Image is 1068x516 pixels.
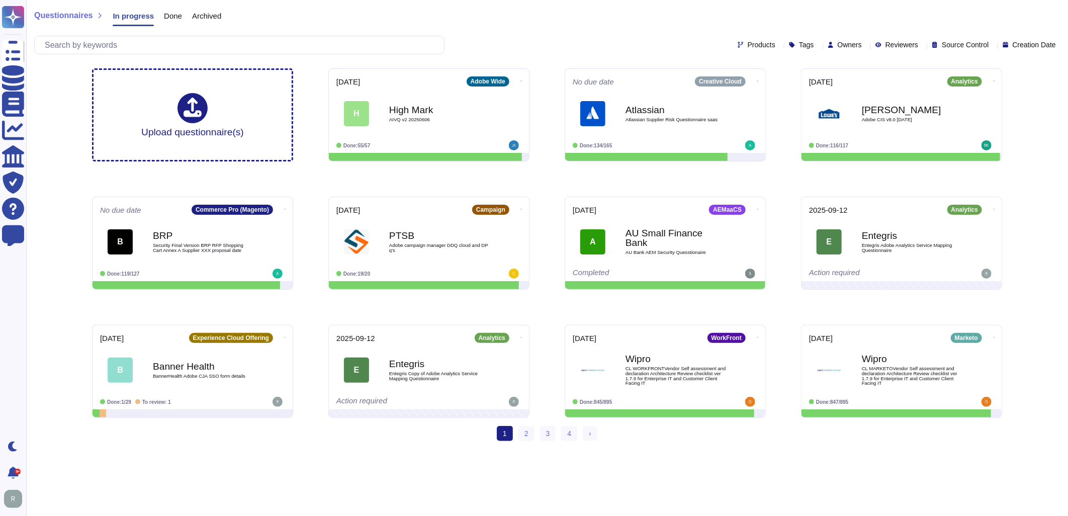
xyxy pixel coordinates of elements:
div: Creative Cloud [695,76,746,87]
img: Logo [344,229,369,254]
div: Action required [809,269,932,279]
span: Owners [838,41,862,48]
b: AU Small Finance Bank [626,228,726,247]
span: CL WORKFRONTVendor Self assessment and declaration Architecture Review checklist ver 1.7.9 for En... [626,366,726,385]
span: CL MARKETOVendor Self assessment and declaration Architecture Review checklist ver 1.7.9 for Ente... [862,366,962,385]
span: Archived [192,12,221,20]
span: No due date [573,78,614,85]
span: Security Final Version BRP RFP Shopping Cart Annex A Supplier XXX proposal date [153,243,253,252]
span: To review: 1 [142,399,171,405]
div: E [344,358,369,383]
span: Done: 847/895 [816,399,849,405]
span: Done: 1/29 [107,399,131,405]
a: 4 [561,426,577,441]
div: Marketo [951,333,982,343]
img: user [745,397,755,407]
span: Creation Date [1013,41,1056,48]
img: user [509,269,519,279]
img: user [745,140,755,150]
img: Logo [817,101,842,126]
img: Logo [817,358,842,383]
span: [DATE] [100,334,124,342]
span: Entegris Copy of Adobe Analytics Service Mapping Questionnaire [389,371,490,381]
b: Entegris [862,231,962,240]
span: 2025-09-12 [809,206,848,214]
a: 3 [540,426,556,441]
b: BRP [153,231,253,240]
span: Products [748,41,775,48]
img: user [509,397,519,407]
div: Analytics [947,205,982,215]
div: Adobe Wide [467,76,509,87]
a: 2 [518,426,535,441]
b: Wipro [862,354,962,364]
img: user [982,269,992,279]
span: 1 [497,426,513,441]
img: user [509,140,519,150]
div: Analytics [475,333,509,343]
span: No due date [100,206,141,214]
b: [PERSON_NAME] [862,105,962,115]
b: Wipro [626,354,726,364]
div: Upload questionnaire(s) [141,93,244,137]
span: Done: 116/117 [816,143,849,148]
div: WorkFront [707,333,746,343]
span: Done: 19/20 [343,271,370,277]
div: 9+ [15,469,21,475]
div: Commerce Pro (Magento) [192,205,273,215]
img: user [982,397,992,407]
span: Reviewers [885,41,918,48]
span: Questionnaires [34,12,93,20]
span: AU Bank AEM Security Quesstionaire [626,250,726,255]
span: Atlassian Supplier Risk Questionnaire saas [626,117,726,122]
div: E [817,229,842,254]
img: user [745,269,755,279]
div: Action required [336,397,460,407]
img: user [982,140,992,150]
span: In progress [113,12,154,20]
input: Search by keywords [40,36,444,54]
div: Analytics [947,76,982,87]
div: Experience Cloud Offering [189,333,273,343]
img: user [4,490,22,508]
div: B [108,358,133,383]
span: Done: 55/57 [343,143,370,148]
span: › [589,429,591,438]
button: user [2,488,29,510]
span: Adobe campaign manager DDQ cloud and DP q's [389,243,490,252]
div: AEMaaCS [709,205,746,215]
img: user [273,397,283,407]
span: [DATE] [573,206,596,214]
div: Campaign [472,205,509,215]
span: [DATE] [809,78,833,85]
span: [DATE] [809,334,833,342]
div: Completed [573,269,696,279]
span: Source Control [942,41,989,48]
div: A [580,229,605,254]
span: Done: 845/895 [580,399,612,405]
b: Atlassian [626,105,726,115]
b: High Mark [389,105,490,115]
span: [DATE] [573,334,596,342]
span: [DATE] [336,206,360,214]
span: Done: 134/165 [580,143,612,148]
span: 2025-09-12 [336,334,375,342]
span: Adobe CIS v8.0 [DATE] [862,117,962,122]
div: B [108,229,133,254]
span: Done: 119/127 [107,271,140,277]
b: Entegris [389,359,490,369]
div: H [344,101,369,126]
span: Done [164,12,182,20]
span: BannerHealth Adobe CJA SSO form details [153,374,253,379]
span: AIVQ v2 20250606 [389,117,490,122]
span: Entegris Adobe Analytics Service Mapping Questionnaire [862,243,962,252]
span: Tags [799,41,814,48]
img: Logo [580,358,605,383]
b: Banner Health [153,362,253,371]
img: user [273,269,283,279]
img: Logo [580,101,605,126]
span: [DATE] [336,78,360,85]
b: PTSB [389,231,490,240]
